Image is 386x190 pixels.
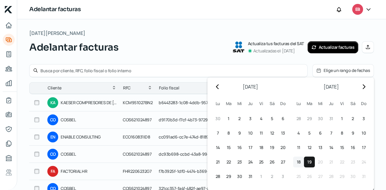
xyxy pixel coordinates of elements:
[237,173,242,180] span: 30
[47,149,58,160] div: CO
[227,129,230,137] span: 8
[3,48,15,60] a: Tus créditos
[159,100,240,105] span: b6443283-1c08-4ddb-9579-6fda18bdbddb
[352,115,354,122] span: 2
[280,101,286,106] span: do
[341,129,343,137] span: 8
[318,144,322,151] span: 13
[282,173,284,180] span: 3
[215,115,220,122] span: 30
[237,101,242,106] span: mi
[270,144,274,151] span: 19
[260,129,263,137] span: 11
[362,144,365,151] span: 17
[47,114,58,125] div: CO
[318,158,323,166] span: 20
[238,115,241,122] span: 2
[3,167,15,179] a: Referencias
[297,144,300,151] span: 11
[281,129,285,137] span: 13
[329,158,333,166] span: 21
[352,129,354,137] span: 9
[159,84,179,92] span: Folio fiscal
[3,77,15,89] a: Mis finanzas
[341,115,343,122] span: 1
[248,101,253,106] span: ju
[318,101,323,106] span: mi
[307,158,312,166] span: 19
[308,41,359,53] button: Actualizar facturas
[313,64,374,77] button: Elige un rango de fechas
[61,116,117,123] span: COSBEL
[280,144,285,151] span: 20
[350,173,355,180] span: 30
[362,158,366,166] span: 24
[308,129,311,137] span: 5
[308,144,312,151] span: 12
[29,29,85,38] span: [DATE][PERSON_NAME]
[159,134,238,140] span: cc091ad6-cc7e-474d-8189-686090aa1591
[123,84,131,92] span: RFC
[29,40,119,55] span: Adelantar facturas
[249,115,252,122] span: 3
[47,132,58,142] div: EN
[228,115,229,122] span: 1
[248,158,253,166] span: 24
[329,101,334,106] span: ju
[237,158,242,166] span: 23
[307,173,312,180] span: 26
[270,158,274,166] span: 26
[159,117,236,123] span: d9170b3d-f7cf-4b73-9729-c0a85361247b
[227,144,231,151] span: 15
[259,158,264,166] span: 25
[216,101,220,106] span: lu
[260,115,262,122] span: 4
[226,173,231,180] span: 29
[3,19,15,31] a: Inicio
[29,5,81,14] h1: Adelantar facturas
[61,133,117,141] span: ENABLE CONSULTING
[319,129,322,137] span: 6
[159,168,234,174] span: f7b3925f-1df0-4474-b369-a3fbe3fc97a7
[3,123,15,135] a: Representantes
[351,144,355,151] span: 16
[47,97,58,108] div: KA
[355,6,360,13] span: EB
[248,144,252,151] span: 17
[48,84,62,92] span: Cliente
[61,151,117,158] span: COSBEL
[329,144,333,151] span: 14
[318,115,323,122] span: 30
[61,168,117,175] span: FACTORIAL HR
[3,138,15,150] a: Documentos
[3,152,15,164] a: Buró de crédito
[307,101,312,106] span: ma
[259,144,263,151] span: 18
[248,40,304,47] p: Actualiza tus facturas del SAT
[340,173,344,180] span: 29
[123,117,151,123] span: COS621024897
[340,158,344,166] span: 22
[259,101,263,106] span: vi
[216,173,220,180] span: 28
[329,173,334,180] span: 28
[358,81,369,92] button: Go to next month
[3,63,15,75] a: Pago a proveedores
[3,94,15,106] a: Mi contrato
[216,158,220,166] span: 21
[217,129,219,137] span: 7
[340,144,344,151] span: 15
[253,47,295,55] p: Actualizadas el: [DATE]
[330,129,332,137] span: 7
[350,101,355,106] span: sá
[159,151,239,157] span: dc93b698-ccbd-43a8-99c2-7fbaa01bf0ca
[271,173,273,180] span: 2
[361,101,366,106] span: do
[260,173,262,180] span: 1
[329,115,333,122] span: 31
[282,115,284,122] span: 6
[296,115,301,122] span: 28
[362,173,366,180] span: 31
[3,109,15,121] a: Información general
[47,166,58,177] div: FA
